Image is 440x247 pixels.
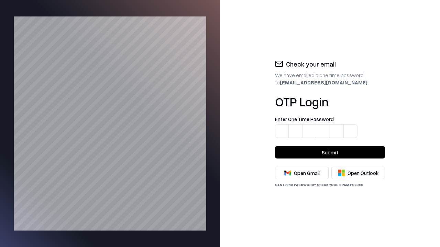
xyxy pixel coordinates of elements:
h2: Check your email [286,60,336,69]
h1: OTP Login [275,95,385,108]
b: [EMAIL_ADDRESS][DOMAIN_NAME] [280,79,367,85]
div: Cant find password? check your spam folder [275,182,385,187]
div: We have emailed a one time password to [275,72,385,86]
button: Open Gmail [275,167,329,179]
button: Submit [275,146,385,158]
button: Open Outlook [331,167,385,179]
